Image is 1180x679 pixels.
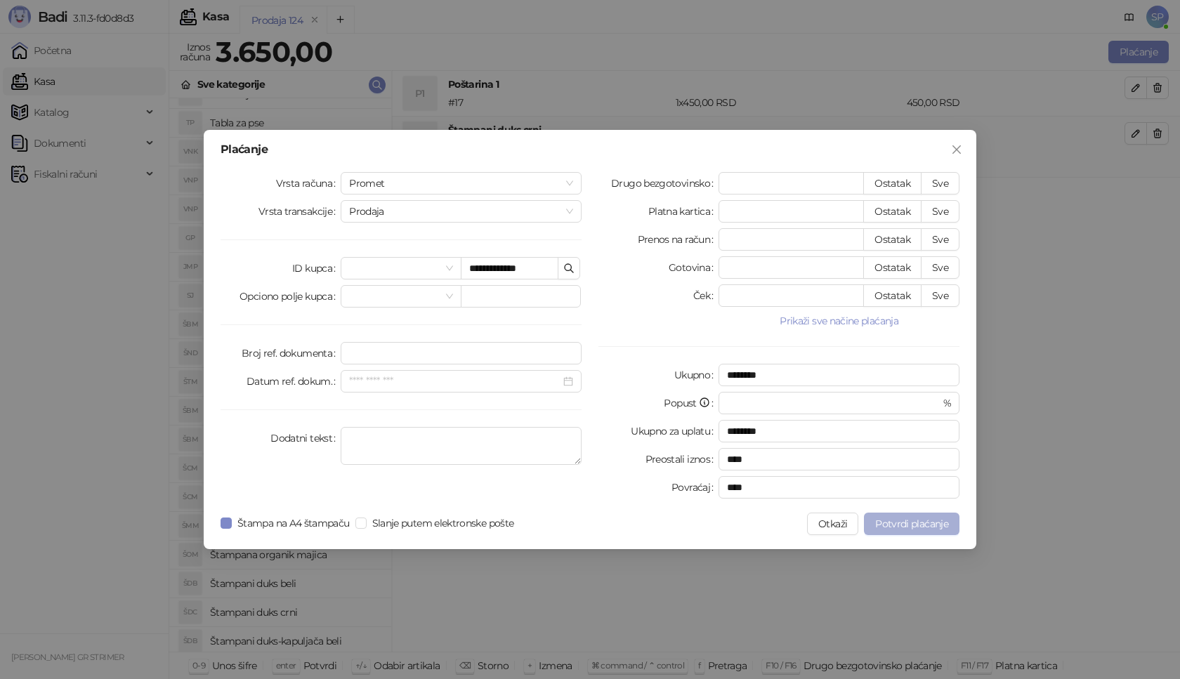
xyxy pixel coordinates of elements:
label: Popust [664,392,719,414]
label: Ukupno [674,364,719,386]
button: Sve [921,256,959,279]
label: Datum ref. dokum. [247,370,341,393]
input: Popust [727,393,940,414]
button: Prikaži sve načine plaćanja [719,312,959,329]
label: Dodatni tekst [270,427,341,449]
button: Sve [921,284,959,307]
span: Štampa na A4 štampaču [232,515,355,531]
label: Vrsta računa [276,172,341,195]
label: Broj ref. dokumenta [242,342,341,364]
label: Ček [693,284,719,307]
button: Ostatak [863,200,922,223]
button: Close [945,138,968,161]
label: Drugo bezgotovinsko [611,172,719,195]
button: Ostatak [863,228,922,251]
label: Povraćaj [671,476,719,499]
label: Platna kartica [648,200,719,223]
label: Gotovina [669,256,719,279]
label: Prenos na račun [638,228,719,251]
input: Datum ref. dokum. [349,374,560,389]
label: Opciono polje kupca [240,285,341,308]
span: Zatvori [945,144,968,155]
button: Potvrdi plaćanje [864,513,959,535]
textarea: Dodatni tekst [341,427,582,465]
span: Prodaja [349,201,573,222]
span: Promet [349,173,573,194]
button: Ostatak [863,172,922,195]
button: Ostatak [863,256,922,279]
input: Broj ref. dokumenta [341,342,582,364]
label: Preostali iznos [645,448,719,470]
button: Otkaži [807,513,858,535]
button: Sve [921,228,959,251]
button: Ostatak [863,284,922,307]
label: ID kupca [292,257,341,279]
button: Sve [921,200,959,223]
span: Slanje putem elektronske pošte [367,515,520,531]
button: Sve [921,172,959,195]
label: Vrsta transakcije [258,200,341,223]
span: close [951,144,962,155]
span: Potvrdi plaćanje [875,518,948,530]
label: Ukupno za uplatu [631,420,719,442]
div: Plaćanje [221,144,959,155]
